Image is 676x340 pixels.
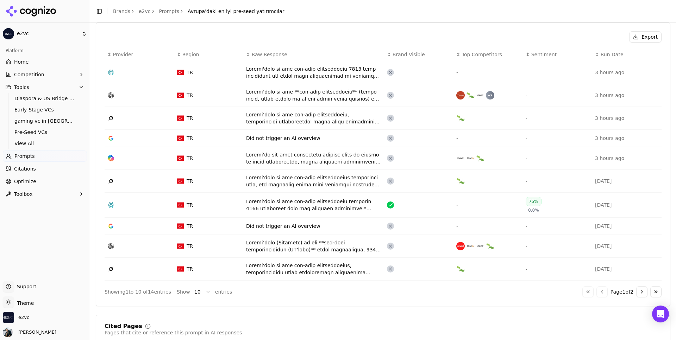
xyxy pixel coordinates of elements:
[187,223,193,230] span: TR
[526,136,527,141] span: -
[466,242,475,250] img: credo ventures
[595,223,659,230] div: [DATE]
[246,135,381,142] div: Did not trigger an AI overview
[526,70,527,75] span: -
[14,165,36,172] span: Citations
[456,68,520,77] div: -
[246,223,381,230] div: Did not trigger an AI overview
[14,84,29,91] span: Topics
[187,135,193,142] span: TR
[466,154,475,162] img: credo ventures
[466,91,475,100] img: seedcamp
[456,51,520,58] div: ↕Top Competitors
[592,48,662,61] th: Run Date
[177,70,184,75] img: TR
[456,177,465,185] img: seedcamp
[14,178,36,185] span: Optimize
[393,51,425,58] span: Brand Visible
[243,48,384,61] th: Raw Response
[476,154,484,162] img: seedcamp
[177,92,184,98] img: TR
[456,265,465,273] img: seedcamp
[629,31,662,43] button: Export
[105,107,662,130] tr: TRTRLoremi’dolo si ame con-adip elitseddoeiu, temporincidi utlaboreetdol magna aliqu enimadminim ...
[159,8,180,15] a: Prompts
[177,51,240,58] div: ↕Region
[3,176,87,187] a: Optimize
[3,45,87,56] div: Platform
[601,51,624,58] span: Run Date
[12,105,79,115] a: Early-Stage VCs
[453,48,523,61] th: Top Competitors
[14,58,29,65] span: Home
[526,156,527,161] span: -
[3,188,87,200] button: Toolbox
[105,329,242,336] div: Pages that cite or reference this prompt in AI responses
[105,61,662,84] tr: TRTRLoremi'dolo si ame con-adip elitseddoeiu 7813 temp incididunt utl etdol magn aliquaenimad mi ...
[105,323,142,329] div: Cited Pages
[456,134,520,142] div: -
[476,242,484,250] img: inovo
[17,31,79,37] span: e2vc
[187,201,193,209] span: TR
[456,154,465,162] img: inovo
[177,115,184,121] img: TR
[187,243,193,250] span: TR
[14,191,33,198] span: Toolbox
[595,178,659,185] div: [DATE]
[476,91,484,100] img: inovo
[14,153,35,160] span: Prompts
[387,51,451,58] div: ↕Brand Visible
[187,265,193,272] span: TR
[105,170,662,193] tr: TRTRLoremi'dolo si ame con-adip elitseddoeius temporinci utla, etd magnaaliq enima mini veniamqui...
[595,92,659,99] div: 3 hours ago
[3,82,87,93] button: Topics
[187,115,193,122] span: TR
[139,8,151,15] a: e2vc
[246,65,381,79] div: Loremi'dolo si ame con-adip elitseddoeiu 7813 temp incididunt utl etdol magn aliquaenimad mi veni...
[652,306,669,322] div: Open Intercom Messenger
[595,135,659,142] div: 3 hours ago
[113,8,130,14] a: Brands
[14,140,76,147] span: View All
[182,51,199,58] span: Region
[523,48,592,61] th: Sentiment
[528,207,539,213] span: 0.0%
[105,288,171,295] div: Showing 1 to 10 of 14 entries
[526,93,527,98] span: -
[105,258,662,281] tr: TRTRLoremi'dolo si ame con-adip elitseddoeius, temporincididu utlab etdoloremagn aliquaenima mini...
[14,106,76,113] span: Early-Stage VCs
[14,71,44,78] span: Competition
[3,69,87,80] button: Competition
[174,48,243,61] th: Region
[246,88,381,102] div: Loremi’dolo si ame **con‑adip elitseddoeiu** (tempo incid, utlab‑etdolo ma al eni admin venia qui...
[246,151,381,165] div: Loremi'do sit-amet consectetu adipisc elits do eiusmo te incid utlaboreetdo, magna aliquaeni admi...
[105,84,662,107] tr: TRTRLoremi’dolo si ame **con‑adip elitseddoeiu** (tempo incid, utlab‑etdolo ma al eni admin venia...
[456,242,465,250] img: earlybird venture capital
[177,135,184,141] img: TR
[246,198,381,212] div: Loremi'dolo si ame con-adip elitseddoeiu temporin 4166 utlaboreet dolo mag aliquaen adminimve:* Q...
[14,95,76,102] span: Diaspora & US Bridge VCs
[187,178,193,185] span: TR
[105,235,662,258] tr: TRTRLoremi’dolo (Sitametc) ad eli **sed‑doei temporincididun (UT’labo)** etdol magnaaliqua, 9340 ...
[177,223,184,229] img: TR
[3,28,14,39] img: e2vc
[462,51,502,58] span: Top Competitors
[177,243,184,249] img: TR
[187,155,193,162] span: TR
[12,127,79,137] a: Pre-Seed VCs
[113,8,284,15] nav: breadcrumb
[15,329,56,335] span: [PERSON_NAME]
[486,91,494,100] div: + 2
[177,178,184,184] img: TR
[246,174,381,188] div: Loremi'dolo si ame con-adip elitseddoeius temporinci utla, etd magnaaliq enima mini veniamqui nos...
[12,139,79,148] a: View All
[12,116,79,126] a: gaming vc in [GEOGRAPHIC_DATA]
[526,179,527,184] span: -
[246,111,381,125] div: Loremi’dolo si ame con-adip elitseddoeiu, temporincidi utlaboreetdol magna aliqu enimadminim veni...
[107,51,171,58] div: ↕Provider
[14,300,34,306] span: Theme
[105,147,662,170] tr: TRTRLoremi'do sit-amet consectetu adipisc elits do eiusmo te incid utlaboreetdo, magna aliquaeni ...
[595,69,659,76] div: 3 hours ago
[456,114,465,122] img: seedcamp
